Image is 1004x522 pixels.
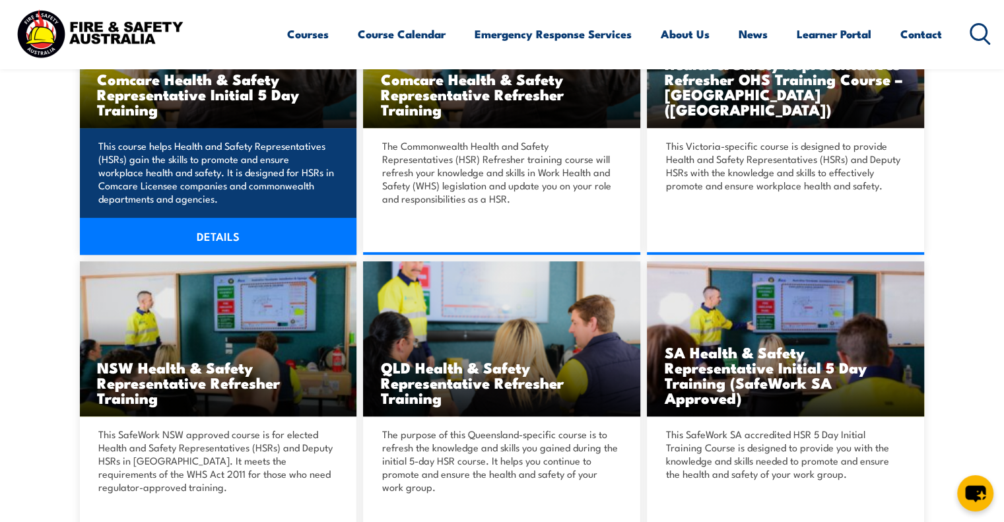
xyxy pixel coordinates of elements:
[358,16,446,51] a: Course Calendar
[80,261,357,416] img: NSW Health & Safety Representative Refresher Training
[900,16,942,51] a: Contact
[98,139,335,205] p: This course helps Health and Safety Representatives (HSRs) gain the skills to promote and ensure ...
[363,261,640,416] a: QLD Health & Safety Representative Refresher Training
[98,428,335,494] p: This SafeWork NSW approved course is for elected Health and Safety Representatives (HSRs) and Dep...
[97,360,340,405] h3: NSW Health & Safety Representative Refresher Training
[647,261,924,416] img: SA Health & Safety Representative Initial 5 Day Training (SafeWork SA Approved)
[739,16,768,51] a: News
[661,16,710,51] a: About Us
[665,139,902,192] p: This Victoria-specific course is designed to provide Health and Safety Representatives (HSRs) and...
[80,218,357,255] a: DETAILS
[475,16,632,51] a: Emergency Response Services
[957,475,993,511] button: chat-button
[797,16,871,51] a: Learner Portal
[380,71,623,117] h3: Comcare Health & Safety Representative Refresher Training
[382,428,618,494] p: The purpose of this Queensland-specific course is to refresh the knowledge and skills you gained ...
[664,56,907,117] h3: Health & Safety Representatives Refresher OHS Training Course – [GEOGRAPHIC_DATA] ([GEOGRAPHIC_DA...
[380,360,623,405] h3: QLD Health & Safety Representative Refresher Training
[363,261,640,416] img: QLD Health & Safety Representative Refresher TRAINING
[665,428,902,480] p: This SafeWork SA accredited HSR 5 Day Initial Training Course is designed to provide you with the...
[664,344,907,405] h3: SA Health & Safety Representative Initial 5 Day Training (SafeWork SA Approved)
[97,71,340,117] h3: Comcare Health & Safety Representative Initial 5 Day Training
[287,16,329,51] a: Courses
[382,139,618,205] p: The Commonwealth Health and Safety Representatives (HSR) Refresher training course will refresh y...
